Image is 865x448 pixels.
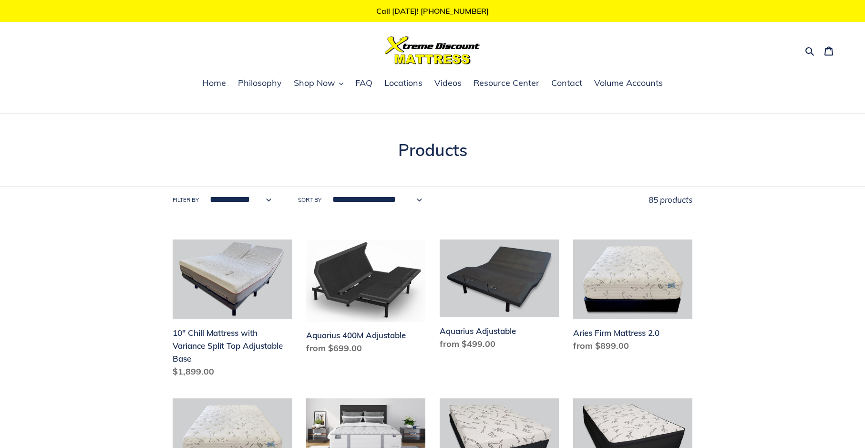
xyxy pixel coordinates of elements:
[289,76,348,91] button: Shop Now
[233,76,287,91] a: Philosophy
[474,77,539,89] span: Resource Center
[202,77,226,89] span: Home
[589,76,668,91] a: Volume Accounts
[434,77,462,89] span: Videos
[551,77,582,89] span: Contact
[594,77,663,89] span: Volume Accounts
[546,76,587,91] a: Contact
[380,76,427,91] a: Locations
[440,240,559,354] a: Aquarius Adjustable
[173,196,199,204] label: Filter by
[398,139,467,160] span: Products
[469,76,544,91] a: Resource Center
[173,240,292,382] a: 10" Chill Mattress with Variance Split Top Adjustable Base
[350,76,377,91] a: FAQ
[385,36,480,64] img: Xtreme Discount Mattress
[430,76,466,91] a: Videos
[573,240,692,356] a: Aries Firm Mattress 2.0
[238,77,282,89] span: Philosophy
[197,76,231,91] a: Home
[355,77,372,89] span: FAQ
[649,195,692,205] span: 85 products
[384,77,422,89] span: Locations
[294,77,335,89] span: Shop Now
[306,240,425,358] a: Aquarius 400M Adjustable
[298,196,321,204] label: Sort by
